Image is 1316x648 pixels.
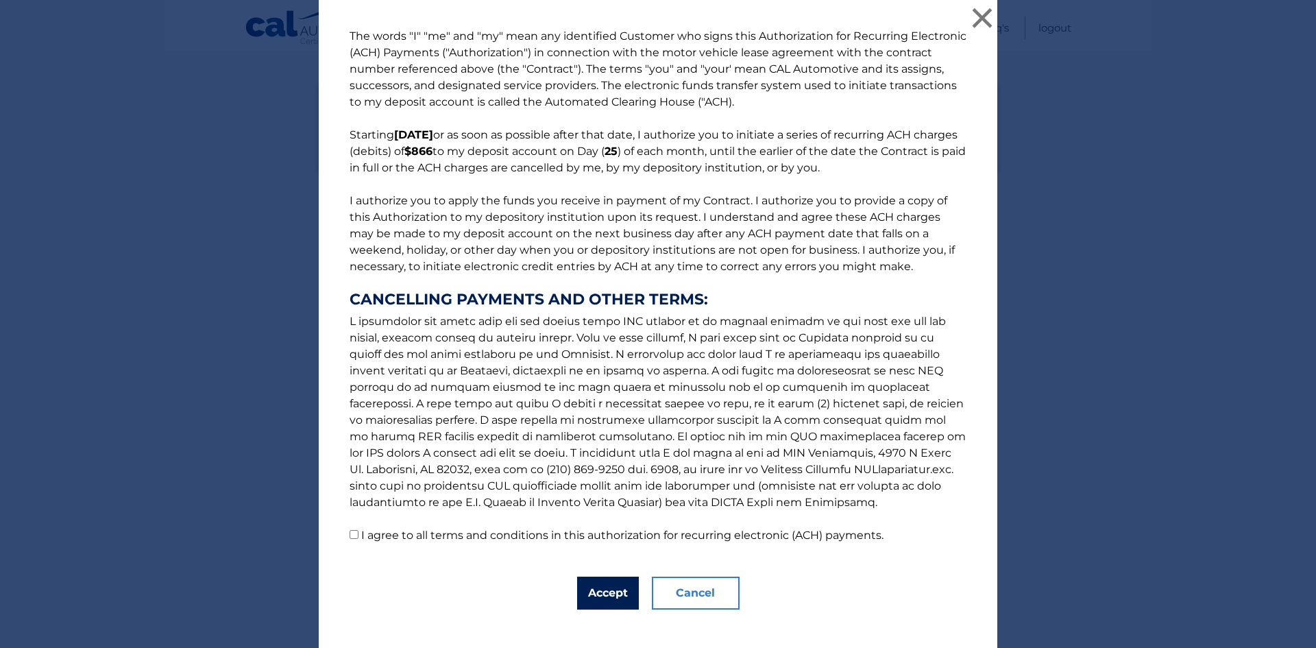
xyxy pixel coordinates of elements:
button: Accept [577,577,639,610]
b: $866 [404,145,432,158]
p: The words "I" "me" and "my" mean any identified Customer who signs this Authorization for Recurri... [336,28,980,544]
strong: CANCELLING PAYMENTS AND OTHER TERMS: [350,291,966,308]
label: I agree to all terms and conditions in this authorization for recurring electronic (ACH) payments. [361,529,884,542]
button: Cancel [652,577,740,610]
b: 25 [605,145,618,158]
b: [DATE] [394,128,433,141]
button: × [968,4,996,32]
